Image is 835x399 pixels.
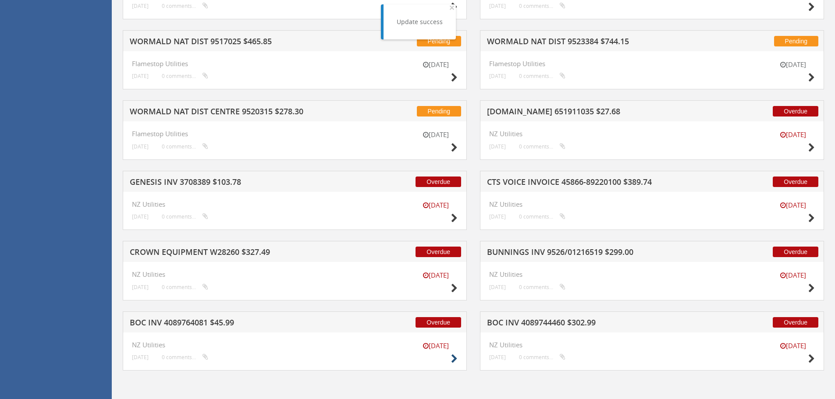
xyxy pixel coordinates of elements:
small: [DATE] [132,3,149,9]
small: 0 comments... [162,143,208,150]
h5: BOC INV 4089744460 $302.99 [487,318,718,329]
span: Overdue [773,177,818,187]
h4: NZ Utilities [489,130,815,138]
small: [DATE] [489,3,506,9]
small: [DATE] [414,341,458,350]
small: [DATE] [132,284,149,290]
span: Overdue [416,317,461,328]
h5: BUNNINGS INV 9526/01216519 $299.00 [487,248,718,259]
span: Overdue [773,317,818,328]
h4: Flamestop Utilities [132,60,458,67]
h5: BOC INV 4089764081 $45.99 [130,318,361,329]
small: [DATE] [132,354,149,360]
h4: Flamestop Utilities [132,130,458,138]
small: 0 comments... [519,73,565,79]
h5: GENESIS INV 3708389 $103.78 [130,178,361,189]
div: Update success [397,18,443,26]
small: [DATE] [771,60,815,69]
small: [DATE] [132,213,149,220]
small: [DATE] [489,143,506,150]
small: 0 comments... [519,354,565,360]
span: Overdue [416,247,461,257]
h4: NZ Utilities [132,271,458,278]
h4: NZ Utilities [132,341,458,349]
small: [DATE] [771,130,815,139]
h4: NZ Utilities [132,201,458,208]
small: [DATE] [414,201,458,210]
small: 0 comments... [162,73,208,79]
span: Overdue [773,247,818,257]
small: [DATE] [489,354,506,360]
span: × [449,1,455,14]
span: Overdue [416,177,461,187]
small: 0 comments... [162,284,208,290]
small: [DATE] [489,213,506,220]
small: [DATE] [489,284,506,290]
h5: WORMALD NAT DIST CENTRE 9520315 $278.30 [130,107,361,118]
h5: [DOMAIN_NAME] 651911035 $27.68 [487,107,718,118]
small: [DATE] [132,143,149,150]
h4: NZ Utilities [489,271,815,278]
h4: NZ Utilities [489,201,815,208]
small: [DATE] [771,271,815,280]
small: [DATE] [414,271,458,280]
small: [DATE] [414,60,458,69]
small: 0 comments... [162,354,208,360]
small: 0 comments... [162,213,208,220]
small: 0 comments... [519,284,565,290]
small: [DATE] [414,130,458,139]
small: [DATE] [771,201,815,210]
small: 0 comments... [519,143,565,150]
small: 0 comments... [519,213,565,220]
small: [DATE] [489,73,506,79]
small: [DATE] [771,341,815,350]
span: Pending [774,36,818,46]
h4: Flamestop Utilities [489,60,815,67]
h5: WORMALD NAT DIST 9517025 $465.85 [130,37,361,48]
h4: NZ Utilities [489,341,815,349]
small: 0 comments... [162,3,208,9]
h5: WORMALD NAT DIST 9523384 $744.15 [487,37,718,48]
small: [DATE] [132,73,149,79]
h5: CROWN EQUIPMENT W28260 $327.49 [130,248,361,259]
span: Pending [417,106,461,117]
span: Pending [417,36,461,46]
small: 0 comments... [519,3,565,9]
h5: CTS VOICE INVOICE 45866-89220100 $389.74 [487,178,718,189]
span: Overdue [773,106,818,117]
